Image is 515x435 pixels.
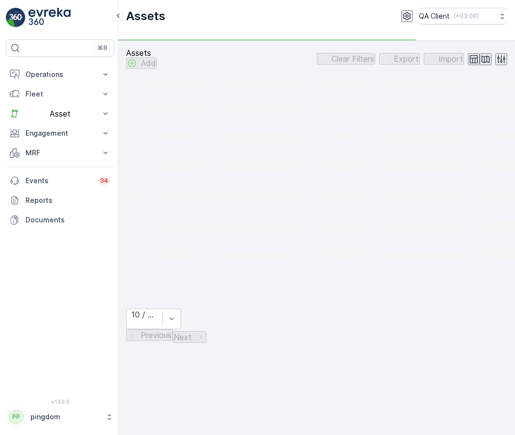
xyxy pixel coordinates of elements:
p: Add [141,59,156,68]
button: Clear Filters [317,53,375,65]
button: Export [379,53,420,65]
p: Previous [141,331,172,339]
button: MRF [6,143,114,163]
p: Events [26,176,92,186]
p: Asset [26,109,95,118]
button: Asset [6,104,114,123]
p: QA Client [419,11,450,21]
img: logo [6,8,26,27]
p: Fleet [26,89,95,99]
button: Fleet [6,84,114,104]
a: Reports [6,191,114,210]
p: Assets [126,8,165,24]
button: Add [126,57,157,69]
button: QA Client(+03:00) [419,8,507,24]
img: logo_light-DOdMpM7g.png [28,8,71,27]
div: 10 / Page [131,310,157,319]
p: Clear Filters [332,54,374,63]
span: v 1.50.3 [6,399,114,405]
button: Engagement [6,123,114,143]
p: Engagement [26,128,95,138]
p: ⌘B [98,44,107,52]
p: Next [174,333,192,341]
button: Operations [6,65,114,84]
p: 34 [100,177,108,185]
p: MRF [26,148,95,158]
p: Export [394,54,419,63]
a: Events34 [6,171,114,191]
p: Documents [26,215,110,225]
button: PPpingdom [6,407,114,427]
p: Assets [126,48,157,57]
button: Next [173,331,206,343]
button: Import [424,53,464,65]
p: ( +03:00 ) [454,12,479,20]
div: PP [8,409,24,425]
p: Operations [26,70,95,79]
p: Import [438,54,463,63]
p: Reports [26,195,110,205]
p: pingdom [30,412,101,422]
a: Documents [6,210,114,230]
button: Previous [126,329,173,341]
